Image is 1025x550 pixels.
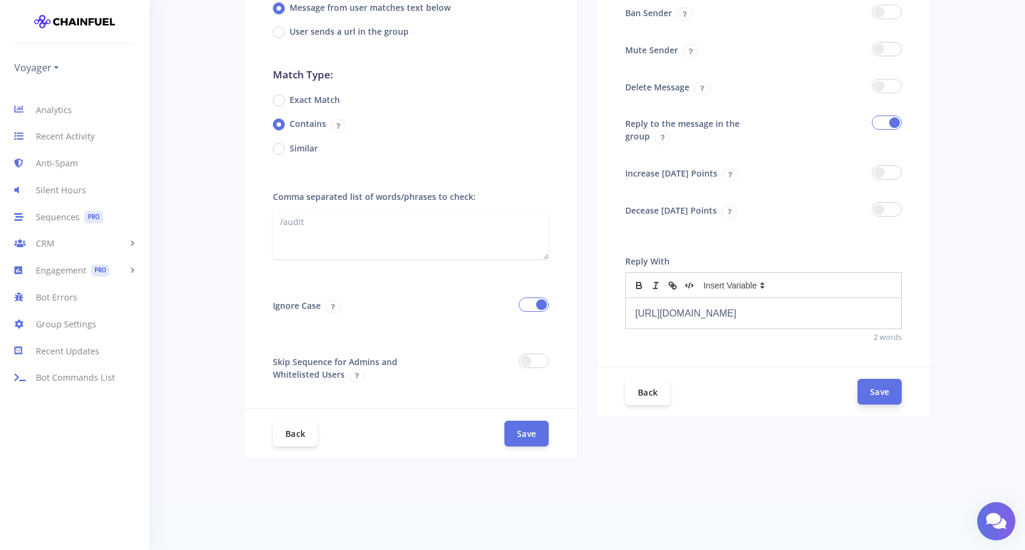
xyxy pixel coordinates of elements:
a: Back [625,379,670,405]
label: Mute Sender [616,37,764,65]
label: Similar [290,142,318,154]
label: Reply to the message in the group [616,111,764,151]
h3: Match Type: [273,67,333,83]
label: Increase [DATE] Points [616,160,764,188]
label: Comma separated list of words/phrases to check: [273,184,476,209]
a: Voyager [14,58,59,77]
label: User sends a url in the group [290,25,409,38]
span: PRO [84,211,103,223]
label: Exact Match [290,93,340,106]
a: Back [273,421,318,446]
textarea: /audit [273,209,549,259]
label: Ignore Case [264,293,411,320]
label: Skip Sequence for Admins and Whitelisted Users [264,349,411,389]
label: Contains [290,117,346,132]
button: Save [504,421,549,446]
button: Save [857,379,902,405]
label: Message from user matches text below [290,1,451,14]
label: Decease [DATE] Points [616,197,764,225]
label: Delete Message [616,74,764,102]
img: chainfuel-logo [34,10,115,34]
span: PRO [91,265,110,277]
label: Reply With [625,255,670,268]
small: 2 words [625,332,902,343]
p: [URL][DOMAIN_NAME] [635,305,892,321]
